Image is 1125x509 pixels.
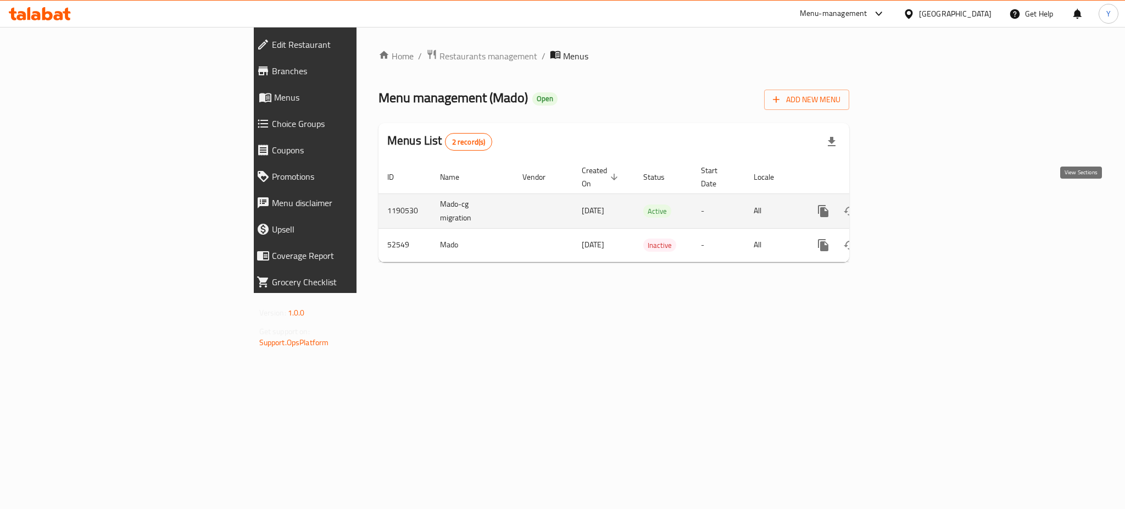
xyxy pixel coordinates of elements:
[439,49,537,63] span: Restaurants management
[272,275,433,289] span: Grocery Checklist
[837,198,863,224] button: Change Status
[378,85,528,110] span: Menu management ( Mado )
[288,306,305,320] span: 1.0.0
[272,223,433,236] span: Upsell
[272,38,433,51] span: Edit Restaurant
[692,193,745,228] td: -
[259,335,329,350] a: Support.OpsPlatform
[431,228,514,262] td: Mado
[259,324,310,339] span: Get support on:
[643,170,679,184] span: Status
[801,161,924,194] th: Actions
[445,133,493,151] div: Total records count
[248,216,442,242] a: Upsell
[248,137,442,163] a: Coupons
[643,204,671,218] div: Active
[800,7,867,20] div: Menu-management
[248,242,442,269] a: Coverage Report
[272,64,433,78] span: Branches
[522,170,560,184] span: Vendor
[378,49,849,63] nav: breadcrumb
[272,170,433,183] span: Promotions
[643,239,676,252] span: Inactive
[272,143,433,157] span: Coupons
[259,306,286,320] span: Version:
[272,196,433,209] span: Menu disclaimer
[248,269,442,295] a: Grocery Checklist
[440,170,474,184] span: Name
[248,31,442,58] a: Edit Restaurant
[582,164,621,190] span: Created On
[248,190,442,216] a: Menu disclaimer
[248,163,442,190] a: Promotions
[919,8,992,20] div: [GEOGRAPHIC_DATA]
[387,132,492,151] h2: Menus List
[532,92,558,106] div: Open
[426,49,537,63] a: Restaurants management
[387,170,408,184] span: ID
[818,129,845,155] div: Export file
[582,237,604,252] span: [DATE]
[745,228,801,262] td: All
[810,232,837,258] button: more
[810,198,837,224] button: more
[272,117,433,130] span: Choice Groups
[248,110,442,137] a: Choice Groups
[1106,8,1111,20] span: Y
[248,58,442,84] a: Branches
[563,49,588,63] span: Menus
[773,93,840,107] span: Add New Menu
[701,164,732,190] span: Start Date
[378,161,924,262] table: enhanced table
[272,249,433,262] span: Coverage Report
[643,239,676,252] div: Inactive
[445,137,492,147] span: 2 record(s)
[431,193,514,228] td: Mado-cg migration
[692,228,745,262] td: -
[643,205,671,218] span: Active
[532,94,558,103] span: Open
[274,91,433,104] span: Menus
[837,232,863,258] button: Change Status
[745,193,801,228] td: All
[754,170,788,184] span: Locale
[582,203,604,218] span: [DATE]
[542,49,545,63] li: /
[764,90,849,110] button: Add New Menu
[248,84,442,110] a: Menus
